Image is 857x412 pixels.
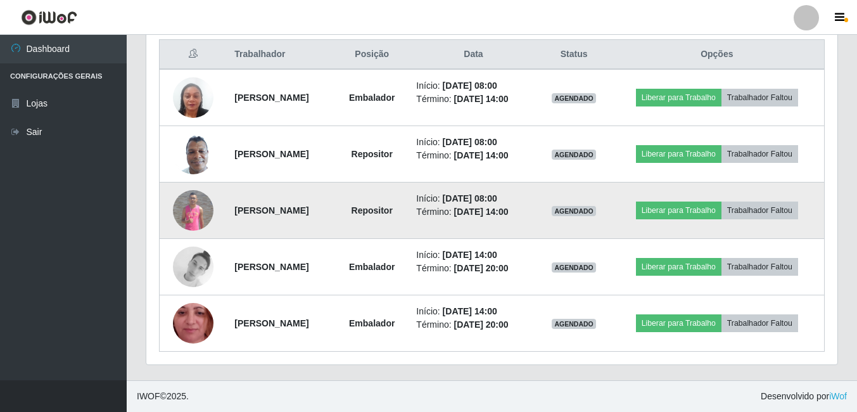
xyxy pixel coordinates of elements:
[173,61,213,134] img: 1703781074039.jpeg
[721,145,798,163] button: Trabalhador Faltou
[416,136,530,149] li: Início:
[552,319,596,329] span: AGENDADO
[227,40,335,70] th: Trabalhador
[552,206,596,216] span: AGENDADO
[443,250,497,260] time: [DATE] 14:00
[552,93,596,103] span: AGENDADO
[552,262,596,273] span: AGENDADO
[443,137,497,147] time: [DATE] 08:00
[538,40,610,70] th: Status
[416,318,530,332] li: Término:
[443,193,497,203] time: [DATE] 08:00
[610,40,825,70] th: Opções
[721,202,798,219] button: Trabalhador Faltou
[636,258,721,276] button: Liberar para Trabalho
[636,314,721,332] button: Liberar para Trabalho
[173,190,213,231] img: 1705532725952.jpeg
[829,391,847,401] a: iWof
[454,94,508,104] time: [DATE] 14:00
[416,192,530,205] li: Início:
[234,262,308,272] strong: [PERSON_NAME]
[173,247,213,287] img: 1730297824341.jpeg
[443,306,497,316] time: [DATE] 14:00
[21,10,77,25] img: CoreUI Logo
[352,205,393,216] strong: Repositor
[721,258,798,276] button: Trabalhador Faltou
[234,93,308,103] strong: [PERSON_NAME]
[636,145,721,163] button: Liberar para Trabalho
[234,318,308,328] strong: [PERSON_NAME]
[349,262,395,272] strong: Embalador
[416,149,530,162] li: Término:
[636,89,721,106] button: Liberar para Trabalho
[416,305,530,318] li: Início:
[416,93,530,106] li: Término:
[416,248,530,262] li: Início:
[416,79,530,93] li: Início:
[721,89,798,106] button: Trabalhador Faltou
[721,314,798,332] button: Trabalhador Faltou
[454,319,508,330] time: [DATE] 20:00
[352,149,393,159] strong: Repositor
[454,150,508,160] time: [DATE] 14:00
[234,205,308,216] strong: [PERSON_NAME]
[349,318,395,328] strong: Embalador
[454,207,508,217] time: [DATE] 14:00
[454,263,508,273] time: [DATE] 20:00
[234,149,308,159] strong: [PERSON_NAME]
[636,202,721,219] button: Liberar para Trabalho
[761,390,847,403] span: Desenvolvido por
[137,391,160,401] span: IWOF
[173,278,213,368] img: 1736442244800.jpeg
[335,40,409,70] th: Posição
[173,127,213,181] img: 1663264446205.jpeg
[443,80,497,91] time: [DATE] 08:00
[409,40,538,70] th: Data
[349,93,395,103] strong: Embalador
[416,205,530,219] li: Término:
[416,262,530,275] li: Término:
[552,150,596,160] span: AGENDADO
[137,390,189,403] span: © 2025 .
